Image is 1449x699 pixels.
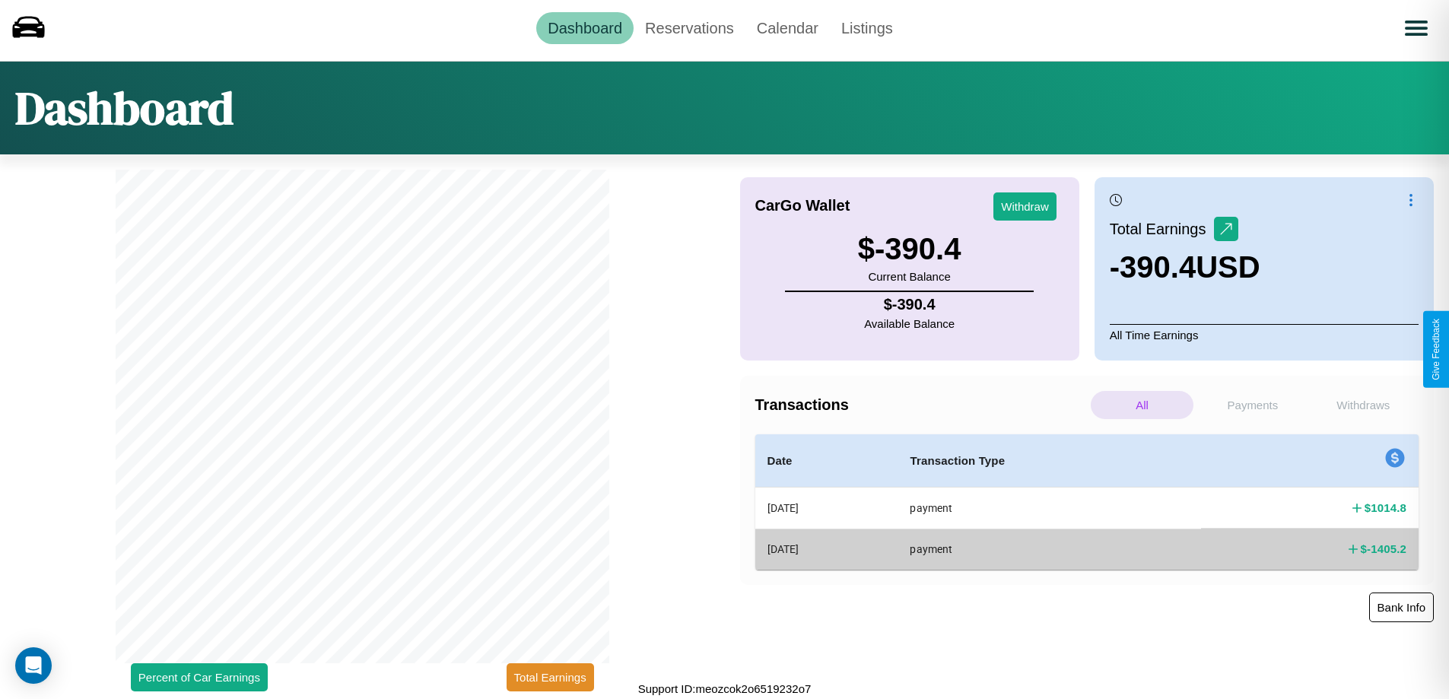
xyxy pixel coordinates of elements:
a: Calendar [745,12,830,44]
button: Open menu [1395,7,1438,49]
a: Listings [830,12,904,44]
th: payment [898,529,1200,569]
p: Withdraws [1312,391,1415,419]
h4: Transactions [755,396,1087,414]
p: All Time Earnings [1110,324,1419,345]
h4: $ 1014.8 [1365,500,1406,516]
h3: -390.4 USD [1110,250,1260,284]
table: simple table [755,434,1419,570]
th: [DATE] [755,488,898,529]
button: Withdraw [993,192,1057,221]
button: Total Earnings [507,663,594,691]
a: Reservations [634,12,745,44]
h4: $ -390.4 [864,296,955,313]
th: [DATE] [755,529,898,569]
th: payment [898,488,1200,529]
p: Current Balance [858,266,961,287]
div: Give Feedback [1431,319,1441,380]
p: Support ID: meozcok2o6519232o7 [638,678,812,699]
button: Percent of Car Earnings [131,663,268,691]
div: Open Intercom Messenger [15,647,52,684]
h1: Dashboard [15,77,234,139]
h3: $ -390.4 [858,232,961,266]
a: Dashboard [536,12,634,44]
p: All [1091,391,1193,419]
h4: $ -1405.2 [1361,541,1406,557]
p: Available Balance [864,313,955,334]
h4: Transaction Type [910,452,1188,470]
p: Total Earnings [1110,215,1214,243]
h4: Date [767,452,886,470]
h4: CarGo Wallet [755,197,850,214]
button: Bank Info [1369,593,1434,622]
p: Payments [1201,391,1304,419]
